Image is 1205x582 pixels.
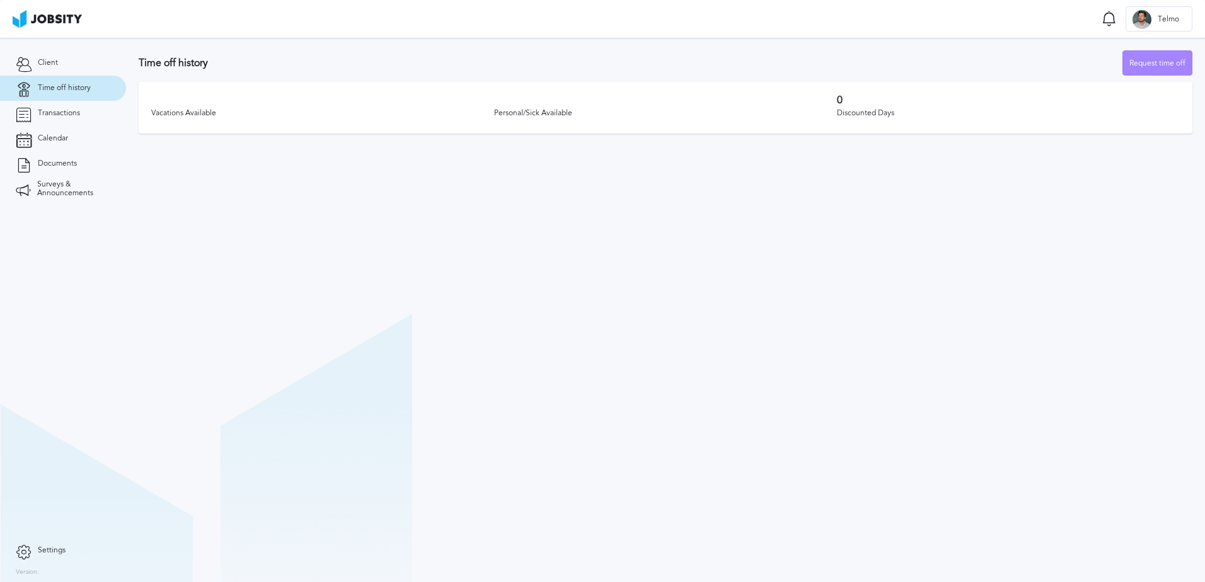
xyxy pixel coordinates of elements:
[837,94,1180,106] h3: 0
[1126,6,1192,31] button: TTelmo
[16,569,39,576] label: Version:
[38,59,58,67] span: Client
[38,546,66,555] span: Settings
[38,159,77,168] span: Documents
[1151,15,1185,24] span: Telmo
[1123,51,1192,76] div: Request time off
[38,109,80,118] span: Transactions
[37,180,110,198] span: Surveys & Announcements
[13,10,82,28] img: ab4bad089aa723f57921c736e9817d99.png
[38,84,91,93] span: Time off history
[494,109,837,118] div: Personal/Sick Available
[151,109,494,118] div: Vacations Available
[139,57,1122,69] h3: Time off history
[1133,10,1151,29] div: T
[837,109,1180,118] div: Discounted Days
[38,134,68,143] span: Calendar
[1122,50,1192,76] button: Request time off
